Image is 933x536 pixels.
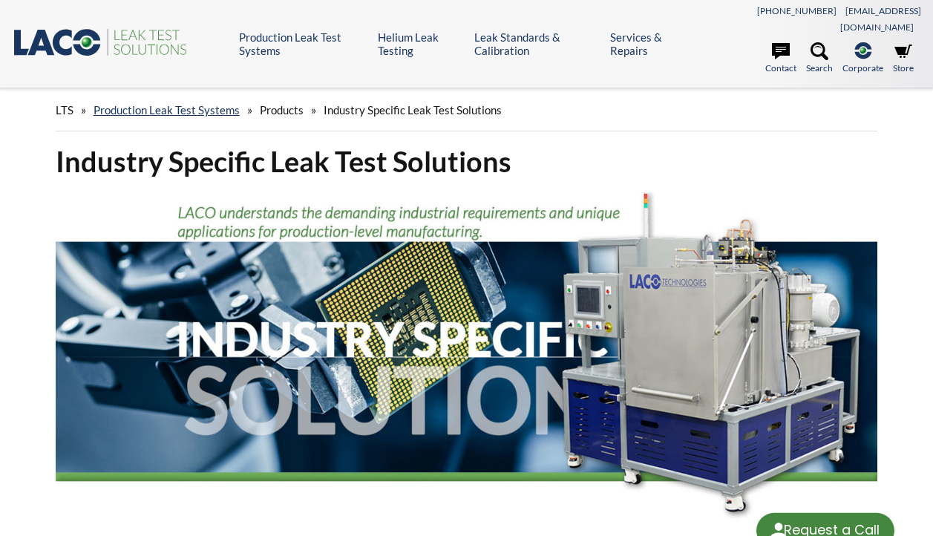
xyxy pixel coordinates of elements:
[610,30,690,57] a: Services & Repairs
[56,192,877,521] img: Industry Specific Solutions header
[260,103,304,117] span: Products
[56,103,73,117] span: LTS
[239,30,366,57] a: Production Leak Test Systems
[893,42,914,75] a: Store
[56,143,877,180] h1: Industry Specific Leak Test Solutions
[840,5,921,33] a: [EMAIL_ADDRESS][DOMAIN_NAME]
[806,42,833,75] a: Search
[474,30,599,57] a: Leak Standards & Calibration
[94,103,240,117] a: Production Leak Test Systems
[757,5,837,16] a: [PHONE_NUMBER]
[765,42,796,75] a: Contact
[56,89,877,131] div: » » »
[842,61,883,75] span: Corporate
[324,103,502,117] span: Industry Specific Leak Test Solutions
[378,30,464,57] a: Helium Leak Testing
